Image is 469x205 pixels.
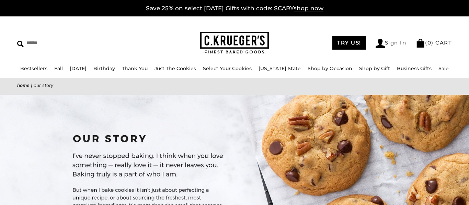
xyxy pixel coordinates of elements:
[416,39,425,48] img: Bag
[397,65,432,72] a: Business Gifts
[70,65,87,72] a: [DATE]
[34,82,53,89] span: Our Story
[438,65,449,72] a: Sale
[332,36,366,50] a: TRY US!
[376,39,407,48] a: Sign In
[376,39,385,48] img: Account
[203,65,252,72] a: Select Your Cookies
[17,41,24,47] img: Search
[54,65,63,72] a: Fall
[146,5,323,12] a: Save 25% on select [DATE] Gifts with code: SCARYshop now
[20,65,47,72] a: Bestsellers
[259,65,301,72] a: [US_STATE] State
[427,39,432,46] span: 0
[155,65,196,72] a: Just The Cookies
[359,65,390,72] a: Shop by Gift
[93,65,115,72] a: Birthday
[31,82,32,89] span: |
[200,32,269,54] img: C.KRUEGER'S
[17,81,452,89] nav: breadcrumbs
[122,65,148,72] a: Thank You
[17,38,118,48] input: Search
[294,5,323,12] span: shop now
[416,39,452,46] a: (0) CART
[17,82,30,89] a: Home
[308,65,352,72] a: Shop by Occasion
